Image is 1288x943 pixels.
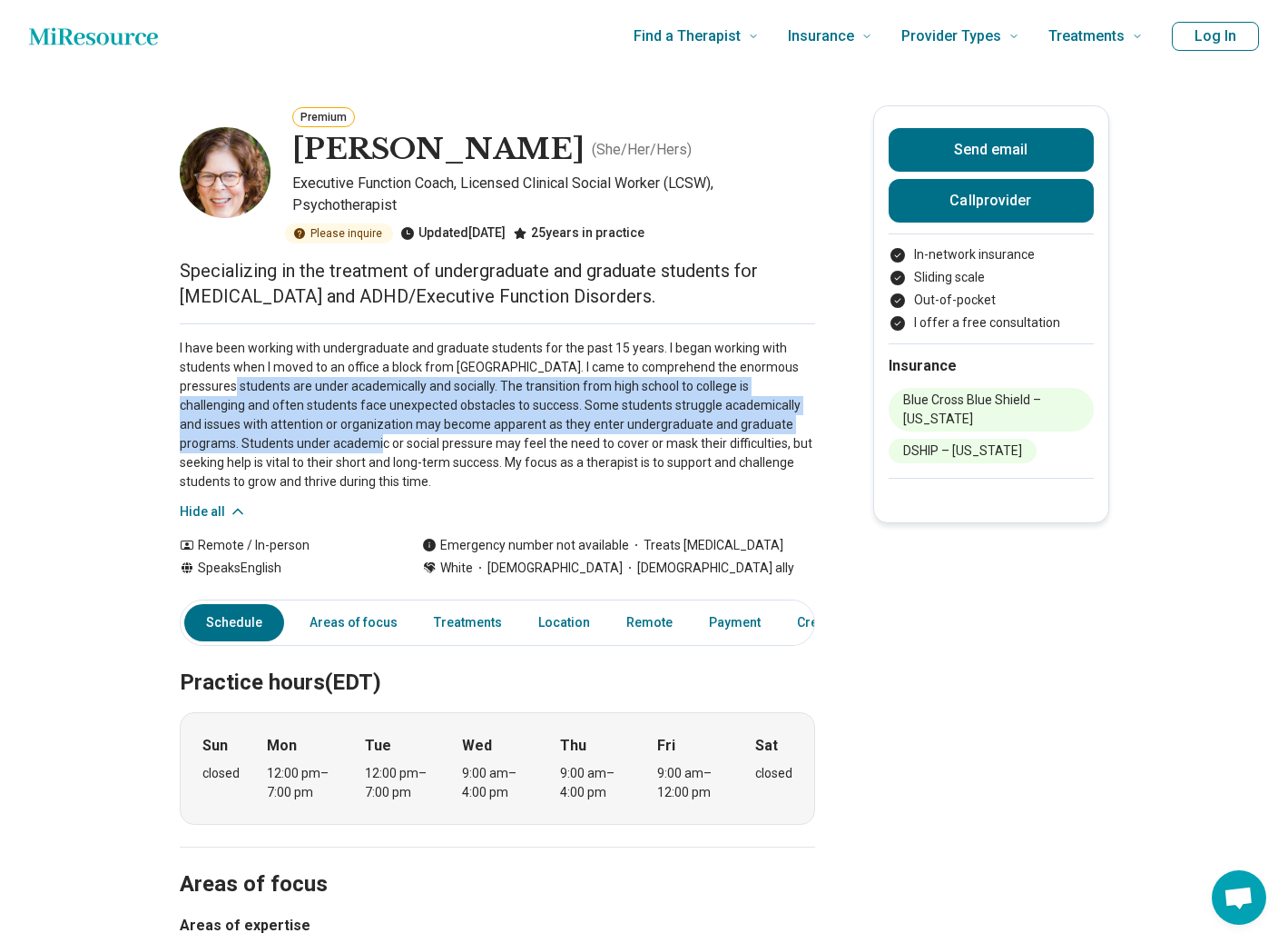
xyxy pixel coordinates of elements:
[698,604,772,641] a: Payment
[440,559,473,578] span: White
[755,764,792,783] div: closed
[267,735,297,757] strong: Mon
[889,355,1094,377] h2: Insurance
[292,107,355,127] button: Premium
[180,915,815,937] h3: Areas of expertise
[473,559,623,578] span: [DEMOGRAPHIC_DATA]
[634,24,741,49] span: Find a Therapist
[755,735,778,757] strong: Sat
[365,735,391,757] strong: Tue
[29,18,158,55] a: Home page
[180,559,386,578] div: Speaks English
[889,245,1094,333] ul: Payment options
[889,128,1094,172] button: Send email
[560,735,586,757] strong: Thu
[180,339,815,491] p: I have been working with undergraduate and graduate students for the past 15 years. I began worki...
[560,764,630,802] div: 9:00 am – 4:00 pm
[423,604,513,641] a: Treatments
[788,24,854,49] span: Insurance
[180,624,815,699] h2: Practice hours (EDT)
[202,735,228,757] strong: Sun
[623,559,794,578] span: [DEMOGRAPHIC_DATA] ally
[657,764,727,802] div: 9:00 am – 12:00 pm
[889,245,1094,264] li: In-network insurance
[292,173,815,216] p: Executive Function Coach, Licensed Clinical Social Worker (LCSW), Psychotherapist
[513,223,644,243] div: 25 years in practice
[889,268,1094,287] li: Sliding scale
[184,604,284,641] a: Schedule
[786,604,877,641] a: Credentials
[657,735,675,757] strong: Fri
[202,764,240,783] div: closed
[462,735,492,757] strong: Wed
[292,131,585,169] h1: [PERSON_NAME]
[1212,870,1266,925] a: Open chat
[1048,24,1125,49] span: Treatments
[901,24,1001,49] span: Provider Types
[267,764,337,802] div: 12:00 pm – 7:00 pm
[285,223,393,243] div: Please inquire
[299,604,408,641] a: Areas of focus
[180,127,270,218] img: Lisa Jurecic, Executive Function Coach
[889,313,1094,333] li: I offer a free consultation
[889,439,1037,463] li: DSHIP – [US_STATE]
[629,536,783,555] span: Treats [MEDICAL_DATA]
[180,536,386,555] div: Remote / In-person
[1172,22,1259,51] button: Log In
[889,388,1094,432] li: Blue Cross Blue Shield – [US_STATE]
[527,604,601,641] a: Location
[180,502,247,521] button: Hide all
[889,179,1094,223] button: Callprovider
[180,826,815,900] h2: Areas of focus
[422,536,629,555] div: Emergency number not available
[592,139,692,161] p: ( She/Her/Hers )
[462,764,532,802] div: 9:00 am – 4:00 pm
[365,764,435,802] div: 12:00 pm – 7:00 pm
[400,223,506,243] div: Updated [DATE]
[180,712,815,825] div: When does the program meet?
[615,604,683,641] a: Remote
[889,291,1094,310] li: Out-of-pocket
[180,258,815,309] p: Specializing in the treatment of undergraduate and graduate students for [MEDICAL_DATA] and ADHD/...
